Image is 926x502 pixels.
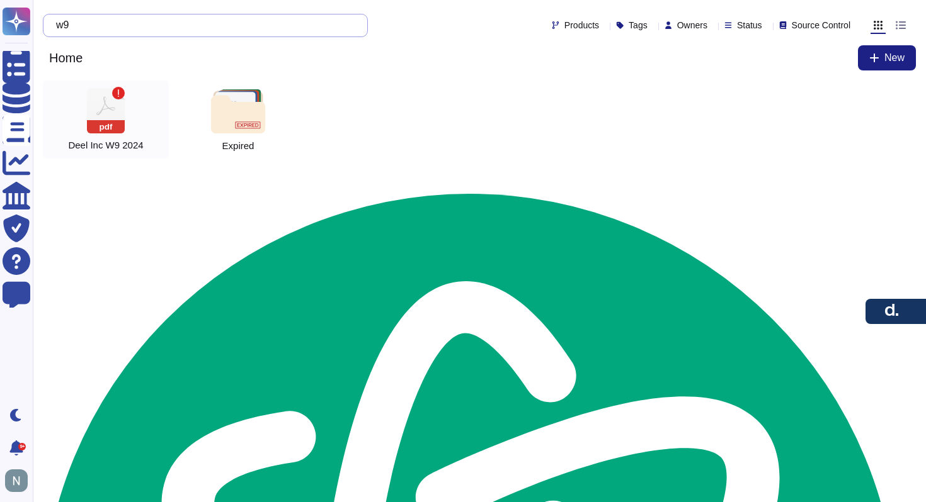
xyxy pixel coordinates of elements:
[18,443,26,450] div: 9+
[43,48,89,67] span: Home
[3,467,37,494] button: user
[50,14,355,36] input: Search by keywords
[5,469,28,492] img: user
[564,21,599,30] span: Products
[68,140,143,151] span: w9_-_2024.pdf
[737,21,762,30] span: Status
[211,89,265,133] img: folder
[629,21,648,30] span: Tags
[884,53,905,63] span: New
[677,21,707,30] span: Owners
[222,141,254,150] span: Expired
[792,21,850,30] span: Source Control
[858,45,916,70] button: New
